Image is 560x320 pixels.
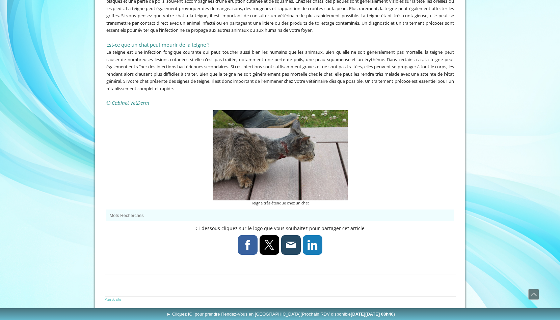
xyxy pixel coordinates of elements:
[106,210,454,221] button: Mots Recherchés
[281,235,301,255] a: Adresse e-mail
[529,289,539,299] span: Défiler vers le haut
[166,312,395,317] span: ► Cliquez ICI pour prendre Rendez-Vous en [GEOGRAPHIC_DATA]
[106,225,454,232] p: Ci-dessous cliquez sur le logo que vous souhaitez pour partager cet article
[213,200,348,206] figcaption: Teigne très étendue chez un chat
[260,235,279,255] a: X
[238,235,258,255] a: Facebook
[528,289,539,300] a: Défiler vers le haut
[303,235,322,255] a: LinkedIn
[213,110,348,200] img: Teigne très étendue chez un chat
[351,312,394,317] b: [DATE][DATE] 08h40
[106,49,454,92] span: La teigne est une infection fongique courante qui peut toucher aussi bien les humains que les ani...
[106,99,149,106] span: © Cabinet VetDerm
[106,41,209,48] span: Est-ce que un chat peut mourir de la teigne ?
[105,297,121,302] a: Plan du site
[300,312,395,317] span: (Prochain RDV disponible )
